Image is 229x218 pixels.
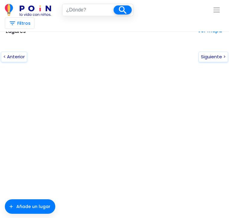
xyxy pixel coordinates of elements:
img: POiN [5,4,51,16]
button: filter_listFiltros [5,18,34,29]
button: Añade un lugar [5,199,55,214]
button: Siguiente > [198,52,228,62]
span: filter_list [9,20,16,27]
span: Filtros [17,20,31,26]
button: Toggle navigation [134,5,224,15]
i: search [118,5,128,15]
input: ¿Dónde? [63,4,114,16]
button: < Anterior [1,52,27,62]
